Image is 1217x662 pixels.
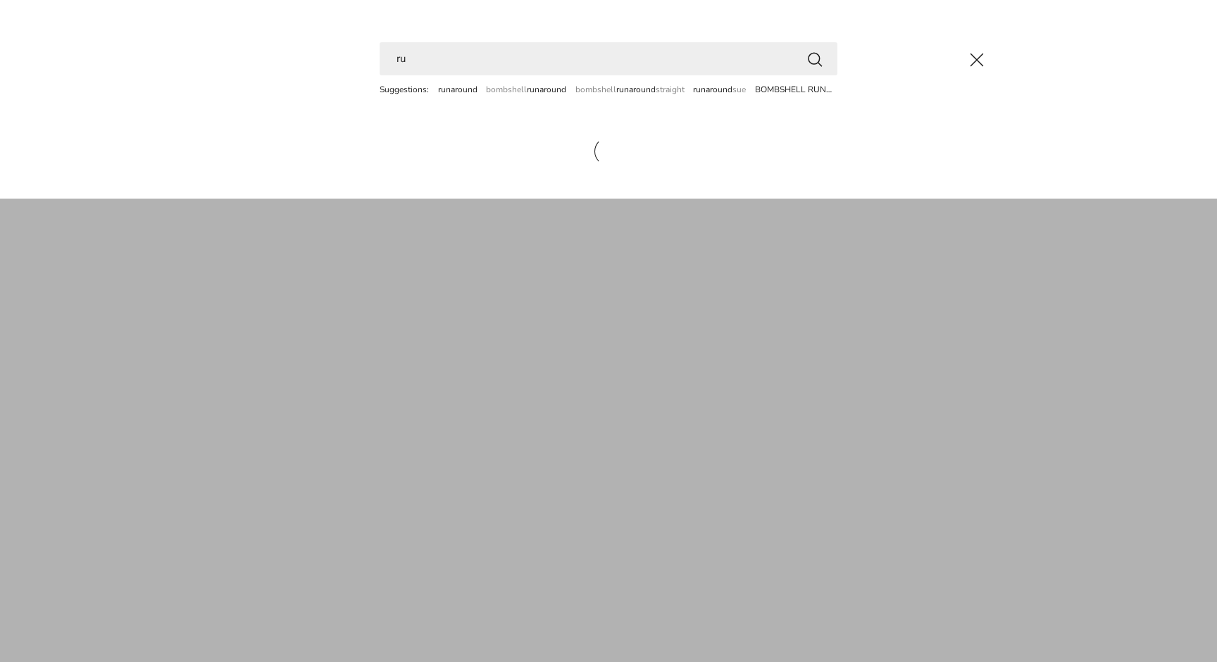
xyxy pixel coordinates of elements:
span: bombshell [486,84,527,95]
span: sue [732,84,746,95]
input: Search [380,42,837,75]
span: straight [656,84,685,95]
mark: runaround [616,84,656,95]
a: bombshellrunaroundstraight [575,84,685,95]
a: runaround [438,84,478,95]
mark: runaround [527,84,566,95]
span: Suggestions: [380,84,429,95]
button: Close [958,41,996,79]
a: BOMBSHELL RUNAROUND [755,84,863,95]
button: Search [806,50,823,68]
span: bombshell [575,84,616,95]
a: bombshellrunaround [486,84,566,95]
a: runaroundsue [693,84,746,95]
mark: runaround [693,84,732,95]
